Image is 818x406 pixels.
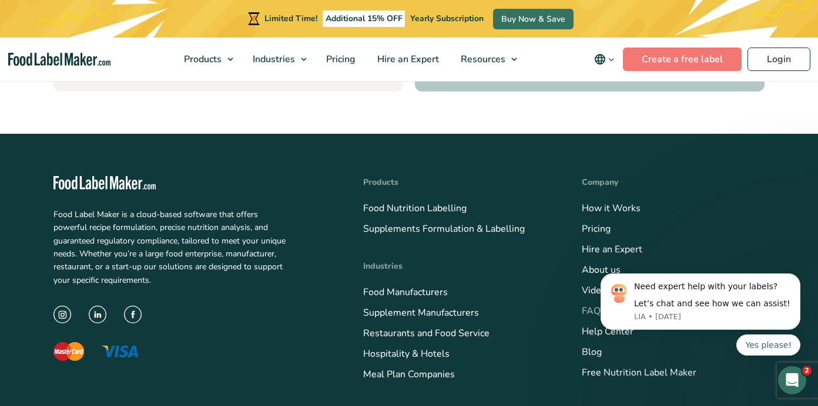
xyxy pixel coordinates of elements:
a: Products [173,38,239,81]
h4: Products [363,176,546,188]
span: Products [180,53,223,66]
span: Limited Time! [264,13,317,24]
a: About us [582,263,621,276]
a: Pricing [582,222,611,235]
a: Resources [450,38,523,81]
a: Industries [242,38,313,81]
img: Food Label Maker - white [53,176,156,190]
img: The Mastercard logo displaying a red circle saying [53,342,84,360]
a: Food Manufacturers [363,286,448,299]
a: Hospitality & Hotels [363,347,450,360]
a: FAQs [582,304,605,317]
span: Hire an Expert [374,53,440,66]
img: The Visa logo with blue letters and a yellow flick above the [102,346,138,357]
a: Supplement Manufacturers [363,306,479,319]
span: Yearly Subscription [410,13,484,24]
span: Additional 15% OFF [323,11,405,27]
h4: Industries [363,260,546,272]
a: Login [747,48,810,71]
h4: Company [582,176,765,188]
span: Resources [457,53,507,66]
span: Pricing [323,53,357,66]
a: Supplements Formulation & Labelling [363,222,525,235]
a: How it Works [582,202,641,215]
a: Free Nutrition Label Maker [582,366,696,379]
span: Industries [249,53,296,66]
span: 2 [802,366,812,375]
a: Hire an Expert [582,243,642,256]
a: Restaurants and Food Service [363,327,490,340]
a: Meal Plan Companies [363,368,455,381]
a: Pricing [316,38,364,81]
a: Help Center [582,325,633,338]
img: instagram icon [53,306,71,323]
iframe: Intercom live chat [778,366,806,394]
iframe: Intercom notifications message [583,235,818,374]
a: Create a free label [623,48,742,71]
p: Food Label Maker is a cloud-based software that offers powerful recipe formulation, precise nutri... [53,208,290,287]
a: Video Tutorials [582,284,646,297]
a: Hire an Expert [367,38,447,81]
a: Buy Now & Save [493,9,574,29]
a: Blog [582,346,602,358]
a: Food Nutrition Labelling [363,202,467,215]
